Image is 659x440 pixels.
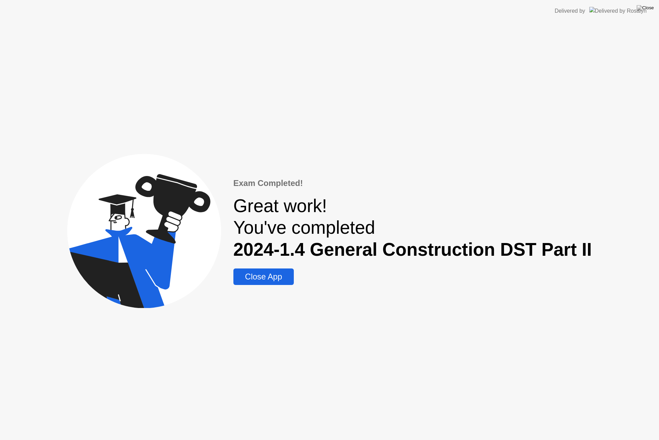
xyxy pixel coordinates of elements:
button: Close App [233,268,294,285]
div: Close App [235,272,292,282]
b: 2024-1.4 General Construction DST Part II [233,239,592,260]
div: Delivered by [555,7,585,15]
div: Exam Completed! [233,177,592,189]
div: Great work! You've completed [233,195,592,260]
img: Delivered by Rosalyn [589,7,647,15]
img: Close [637,5,654,11]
